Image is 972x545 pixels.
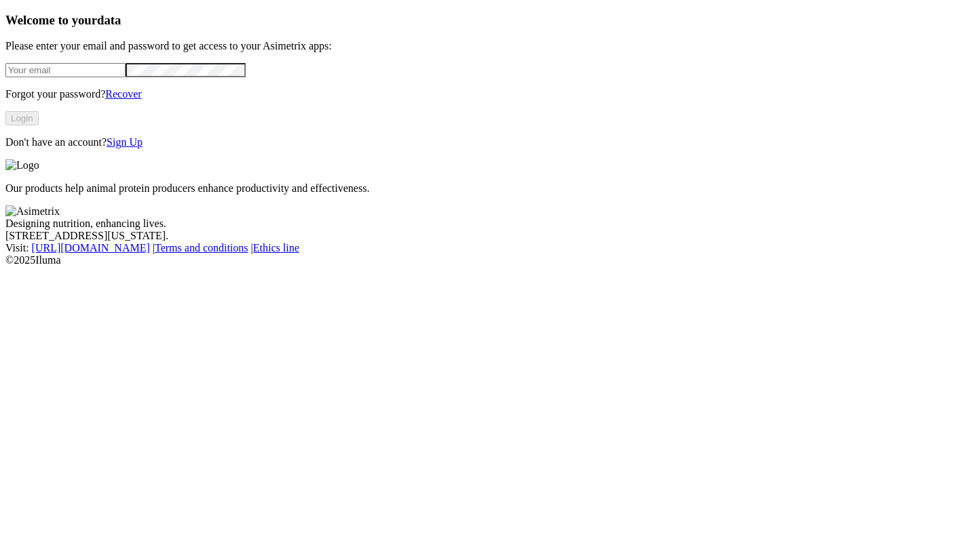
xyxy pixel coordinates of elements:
p: Don't have an account? [5,136,967,148]
p: Please enter your email and password to get access to your Asimetrix apps: [5,40,967,52]
a: Recover [105,88,141,100]
img: Asimetrix [5,205,60,218]
p: Our products help animal protein producers enhance productivity and effectiveness. [5,182,967,195]
a: Sign Up [107,136,143,148]
p: Forgot your password? [5,88,967,100]
span: data [97,13,121,27]
a: [URL][DOMAIN_NAME] [32,242,150,254]
div: Designing nutrition, enhancing lives. [5,218,967,230]
a: Terms and conditions [155,242,248,254]
input: Your email [5,63,126,77]
div: [STREET_ADDRESS][US_STATE]. [5,230,967,242]
div: Visit : | | [5,242,967,254]
button: Login [5,111,39,125]
a: Ethics line [253,242,299,254]
h3: Welcome to your [5,13,967,28]
div: © 2025 Iluma [5,254,967,266]
img: Logo [5,159,39,171]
